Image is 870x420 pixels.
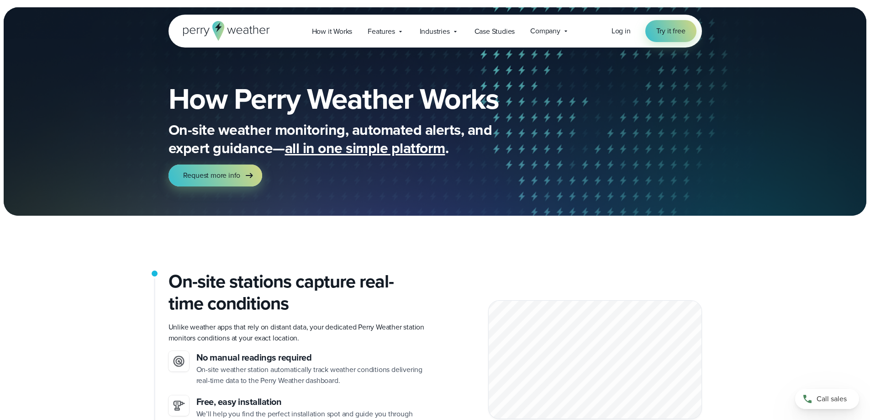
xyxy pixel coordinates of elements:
[285,137,445,159] span: all in one simple platform
[312,26,353,37] span: How it Works
[645,20,696,42] a: Try it free
[196,395,428,409] h3: Free, easy installation
[196,351,428,364] h3: No manual readings required
[169,84,565,113] h1: How Perry Weather Works
[530,26,560,37] span: Company
[196,364,428,386] p: On-site weather station automatically track weather conditions delivering real-time data to the P...
[467,22,523,41] a: Case Studies
[475,26,515,37] span: Case Studies
[169,121,534,157] p: On-site weather monitoring, automated alerts, and expert guidance— .
[656,26,685,37] span: Try it free
[612,26,631,37] a: Log in
[817,393,847,404] span: Call sales
[169,322,428,344] p: Unlike weather apps that rely on distant data, your dedicated Perry Weather station monitors cond...
[169,165,263,186] a: Request more info
[169,271,428,314] h2: On-site stations capture real-time conditions
[368,26,395,37] span: Features
[612,26,631,36] span: Log in
[304,22,360,41] a: How it Works
[183,170,241,181] span: Request more info
[795,389,859,409] a: Call sales
[420,26,450,37] span: Industries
